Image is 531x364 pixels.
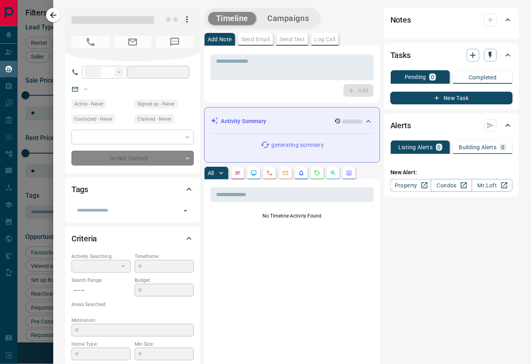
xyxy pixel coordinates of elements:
span: Contacted - Never [74,115,112,123]
p: Search Range: [71,277,131,284]
a: Condos [431,179,472,192]
svg: Calls [266,170,273,176]
svg: Emails [282,170,289,176]
button: Timeline [208,12,257,25]
p: Budget: [135,277,194,284]
button: Open [180,205,191,216]
div: Tags [71,180,194,199]
svg: Agent Actions [346,170,352,176]
span: Active - Never [74,100,103,108]
p: Timeframe: [135,253,194,260]
a: -- [84,86,87,92]
span: Signed up - Never [137,100,175,108]
p: Activity Summary [221,117,266,125]
p: Listing Alerts [398,144,433,150]
div: Alerts [390,116,513,135]
p: Areas Searched: [71,301,194,308]
div: Tasks [390,46,513,65]
p: Add Note [208,37,232,42]
h2: Tags [71,183,88,196]
div: Notes [390,10,513,29]
button: Campaigns [259,12,317,25]
a: Mr.Loft [472,179,513,192]
h2: Criteria [71,232,97,245]
p: 0 [438,144,441,150]
svg: Lead Browsing Activity [251,170,257,176]
h2: Tasks [390,49,411,62]
h2: Alerts [390,119,411,132]
p: Building Alerts [459,144,497,150]
p: All [208,170,214,176]
svg: Notes [235,170,241,176]
p: 0 [502,144,505,150]
a: Property [390,179,431,192]
svg: Opportunities [330,170,336,176]
svg: Listing Alerts [298,170,305,176]
p: Home Type: [71,341,131,348]
p: Completed [469,75,497,80]
h2: Notes [390,13,411,26]
p: -- - -- [71,284,131,297]
p: Min Size: [135,341,194,348]
p: Actively Searching: [71,253,131,260]
div: Do Not Contact [71,151,194,166]
span: No Email [114,36,152,48]
svg: Requests [314,170,321,176]
span: No Number [71,36,110,48]
p: No Timeline Activity Found [210,212,374,220]
p: 0 [431,74,434,80]
div: Activity Summary [211,114,373,129]
button: New Task [390,92,513,104]
div: Criteria [71,229,194,248]
p: Motivation: [71,317,194,324]
span: Claimed - Never [137,115,171,123]
p: New Alert: [390,168,513,177]
span: No Number [156,36,194,48]
p: generating summary [272,141,324,149]
p: Pending [405,74,426,80]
